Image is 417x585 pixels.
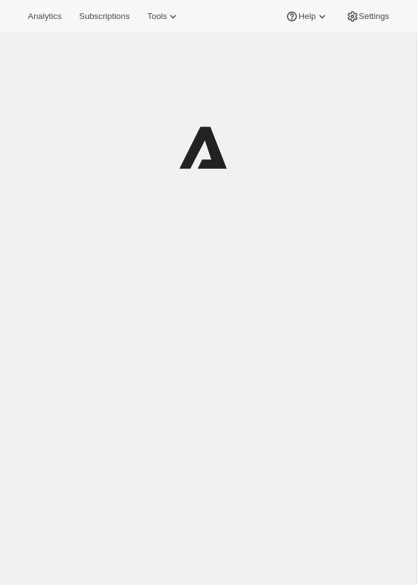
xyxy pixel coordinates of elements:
span: Subscriptions [79,11,130,22]
button: Subscriptions [71,8,137,25]
button: Analytics [20,8,69,25]
span: Help [298,11,315,22]
span: Analytics [28,11,61,22]
button: Settings [339,8,397,25]
span: Tools [147,11,167,22]
span: Settings [359,11,389,22]
button: Help [278,8,335,25]
button: Tools [140,8,187,25]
